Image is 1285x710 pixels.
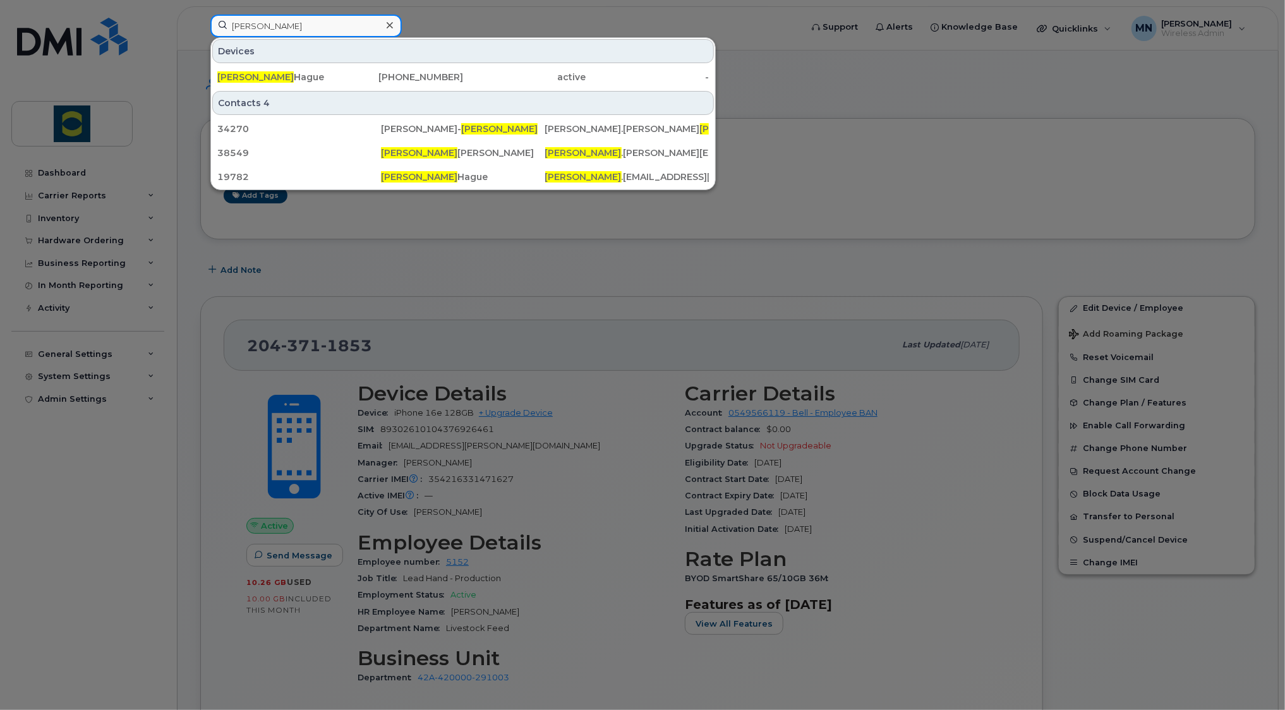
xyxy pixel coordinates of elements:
div: Devices [212,39,714,63]
div: 38549 [217,147,381,159]
div: .[EMAIL_ADDRESS][DOMAIN_NAME] [545,171,709,183]
div: [PERSON_NAME]- [381,123,545,135]
span: [PERSON_NAME] [461,123,538,135]
div: [PERSON_NAME].[PERSON_NAME] @[DOMAIN_NAME] [545,123,709,135]
a: 34270[PERSON_NAME]-[PERSON_NAME][PERSON_NAME].[PERSON_NAME][PERSON_NAME]@[DOMAIN_NAME] [212,117,714,140]
div: 34270 [217,123,381,135]
a: 38549[PERSON_NAME][PERSON_NAME][PERSON_NAME].[PERSON_NAME][EMAIL_ADDRESS][DOMAIN_NAME] [212,141,714,164]
div: .[PERSON_NAME][EMAIL_ADDRESS][DOMAIN_NAME] [545,147,709,159]
a: [PERSON_NAME]Hague[PHONE_NUMBER]active- [212,66,714,88]
div: active [463,71,586,83]
span: [PERSON_NAME] [381,171,457,183]
span: [PERSON_NAME] [700,123,776,135]
a: 19782[PERSON_NAME]Hague[PERSON_NAME].[EMAIL_ADDRESS][DOMAIN_NAME] [212,165,714,188]
span: 4 [263,97,270,109]
div: Contacts [212,91,714,115]
div: [PERSON_NAME] [381,147,545,159]
div: [PHONE_NUMBER] [341,71,464,83]
span: [PERSON_NAME] [217,71,294,83]
span: [PERSON_NAME] [545,171,622,183]
span: [PERSON_NAME] [545,147,622,159]
div: - [586,71,709,83]
div: Hague [381,171,545,183]
span: [PERSON_NAME] [381,147,457,159]
div: 19782 [217,171,381,183]
div: Hague [217,71,341,83]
